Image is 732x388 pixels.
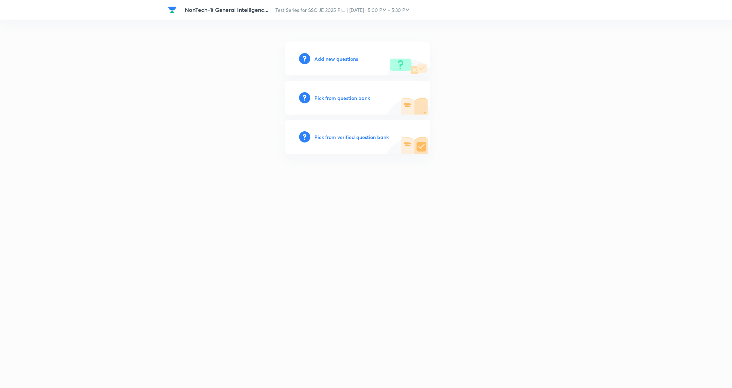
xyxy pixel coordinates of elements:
img: Company Logo [168,6,176,14]
a: Company Logo [168,6,179,14]
h6: Add new questions [314,55,358,63]
h6: Pick from verified question bank [314,133,389,141]
span: Test Series for SSC JE 2025 Pr... | [DATE] · 5:00 PM - 5:30 PM [275,7,410,13]
span: NonTech-1( General Intelligenc... [185,6,268,13]
h6: Pick from question bank [314,94,370,102]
